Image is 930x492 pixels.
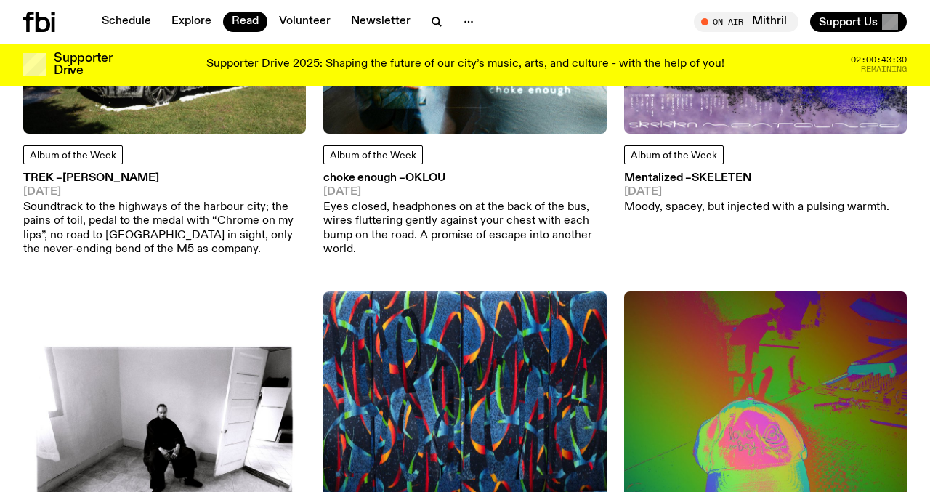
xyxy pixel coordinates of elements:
a: Album of the Week [323,145,423,164]
p: Moody, spacey, but injected with a pulsing warmth. [624,201,889,214]
a: Album of the Week [23,145,123,164]
span: Album of the Week [30,150,116,161]
a: Schedule [93,12,160,32]
a: Volunteer [270,12,339,32]
h3: Mentalized – [624,173,889,184]
span: [DATE] [624,187,889,198]
span: Remaining [861,65,907,73]
span: [PERSON_NAME] [62,172,159,184]
h3: TREK – [23,173,306,184]
p: Supporter Drive 2025: Shaping the future of our city’s music, arts, and culture - with the help o... [206,58,724,71]
a: TREK –[PERSON_NAME][DATE]Soundtrack to the highways of the harbour city; the pains of toil, pedal... [23,173,306,257]
a: Explore [163,12,220,32]
p: Eyes closed, headphones on at the back of the bus, wires fluttering gently against your chest wit... [323,201,606,257]
span: Skeleten [692,172,751,184]
a: Album of the Week [624,145,724,164]
p: Soundtrack to the highways of the harbour city; the pains of toil, pedal to the medal with “Chrom... [23,201,306,257]
span: Oklou [405,172,445,184]
a: Read [223,12,267,32]
a: Newsletter [342,12,419,32]
span: Album of the Week [631,150,717,161]
h3: choke enough – [323,173,606,184]
a: choke enough –Oklou[DATE]Eyes closed, headphones on at the back of the bus, wires fluttering gent... [323,173,606,257]
h3: Supporter Drive [54,52,112,77]
span: [DATE] [23,187,306,198]
button: On AirMithril [694,12,798,32]
span: [DATE] [323,187,606,198]
span: 02:00:43:30 [851,56,907,64]
a: Mentalized –Skeleten[DATE]Moody, spacey, but injected with a pulsing warmth. [624,173,889,215]
span: Support Us [819,15,878,28]
span: Album of the Week [330,150,416,161]
button: Support Us [810,12,907,32]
